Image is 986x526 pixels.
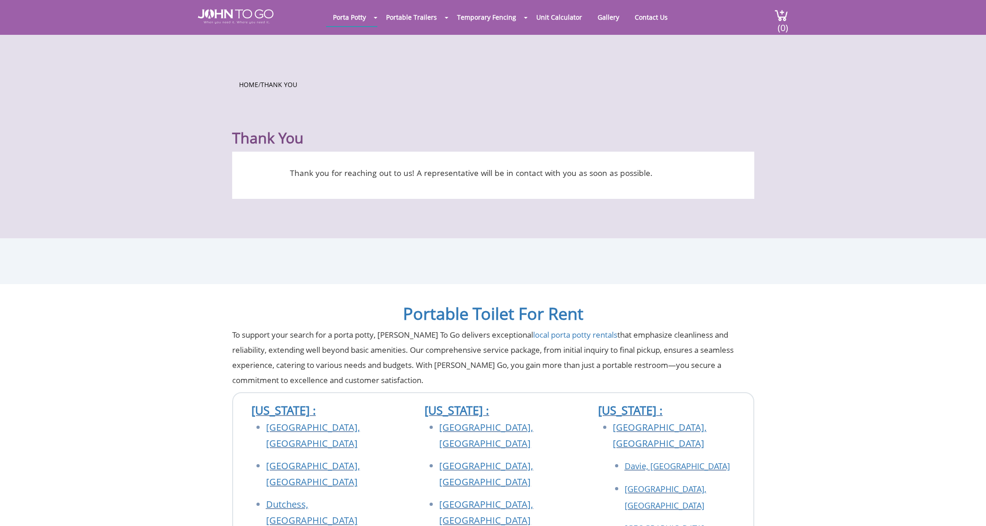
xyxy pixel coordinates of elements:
a: Gallery [591,8,626,26]
a: [GEOGRAPHIC_DATA], [GEOGRAPHIC_DATA] [266,421,360,449]
h1: Thank You [232,107,754,147]
a: [US_STATE] : [251,402,316,418]
a: [GEOGRAPHIC_DATA], [GEOGRAPHIC_DATA] [613,421,707,449]
p: To support your search for a porta potty, [PERSON_NAME] To Go delivers exceptional that emphasize... [232,327,754,388]
span: (0) [777,14,788,34]
a: [GEOGRAPHIC_DATA], [GEOGRAPHIC_DATA] [266,460,360,488]
a: Davie, [GEOGRAPHIC_DATA] [625,460,730,471]
a: [US_STATE] : [425,402,489,418]
a: Unit Calculator [529,8,589,26]
ul: / [239,78,747,89]
a: Thank You [261,80,297,89]
a: local porta potty rentals [533,329,617,340]
a: [GEOGRAPHIC_DATA], [GEOGRAPHIC_DATA] [439,460,533,488]
a: [GEOGRAPHIC_DATA], [GEOGRAPHIC_DATA] [625,483,706,511]
a: Porta Potty [326,8,373,26]
a: Temporary Fencing [450,8,523,26]
img: JOHN to go [198,9,273,24]
a: [GEOGRAPHIC_DATA], [GEOGRAPHIC_DATA] [439,421,533,449]
img: cart a [774,9,788,22]
a: Portable Toilet For Rent [403,302,583,325]
a: Portable Trailers [379,8,444,26]
a: [US_STATE] : [598,402,663,418]
a: Contact Us [628,8,675,26]
a: Home [239,80,258,89]
p: Thank you for reaching out to us! A representative will be in contact with you as soon as possible. [246,165,697,181]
